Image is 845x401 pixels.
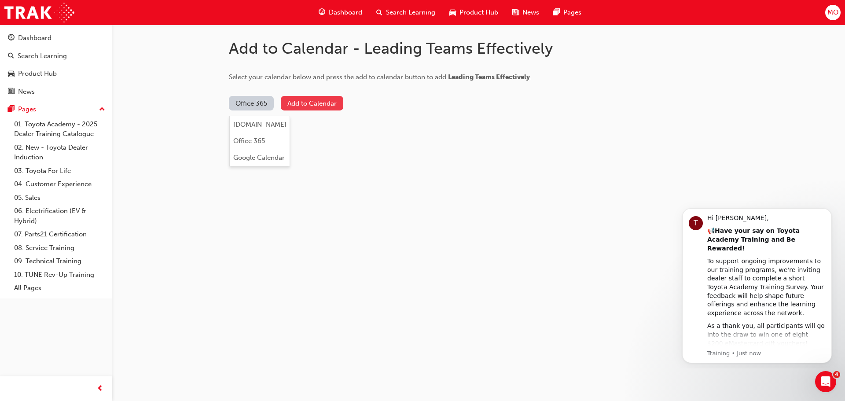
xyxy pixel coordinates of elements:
[448,73,530,81] span: Leading Teams Effectively
[11,118,109,141] a: 01. Toyota Academy - 2025 Dealer Training Catalogue
[11,177,109,191] a: 04. Customer Experience
[459,7,498,18] span: Product Hub
[563,7,581,18] span: Pages
[505,4,546,22] a: news-iconNews
[669,200,845,368] iframe: Intercom notifications message
[833,371,840,378] span: 4
[4,28,109,101] button: DashboardSearch LearningProduct HubNews
[8,106,15,114] span: pages-icon
[319,7,325,18] span: guage-icon
[11,254,109,268] a: 09. Technical Training
[99,104,105,115] span: up-icon
[230,149,290,166] button: Google Calendar
[442,4,505,22] a: car-iconProduct Hub
[233,136,265,146] div: Office 365
[522,7,539,18] span: News
[4,101,109,118] button: Pages
[229,96,274,110] button: Office 365
[11,228,109,241] a: 07. Parts21 Certification
[97,383,103,394] span: prev-icon
[233,120,287,130] div: [DOMAIN_NAME]
[4,66,109,82] a: Product Hub
[825,5,841,20] button: MO
[11,281,109,295] a: All Pages
[8,52,14,60] span: search-icon
[546,4,588,22] a: pages-iconPages
[230,133,290,150] button: Office 365
[11,141,109,164] a: 02. New - Toyota Dealer Induction
[11,191,109,205] a: 05. Sales
[4,48,109,64] a: Search Learning
[8,34,15,42] span: guage-icon
[11,268,109,282] a: 10. TUNE Rev-Up Training
[11,241,109,255] a: 08. Service Training
[229,73,532,81] span: Select your calendar below and press the add to calendar button to add .
[369,4,442,22] a: search-iconSearch Learning
[11,164,109,178] a: 03. Toyota For Life
[4,30,109,46] a: Dashboard
[18,33,51,43] div: Dashboard
[386,7,435,18] span: Search Learning
[8,88,15,96] span: news-icon
[815,371,836,392] iframe: Intercom live chat
[11,204,109,228] a: 06. Electrification (EV & Hybrid)
[376,7,382,18] span: search-icon
[281,96,343,110] button: Add to Calendar
[18,87,35,97] div: News
[4,84,109,100] a: News
[8,70,15,78] span: car-icon
[449,7,456,18] span: car-icon
[512,7,519,18] span: news-icon
[553,7,560,18] span: pages-icon
[18,104,36,114] div: Pages
[827,7,838,18] span: MO
[312,4,369,22] a: guage-iconDashboard
[230,116,290,133] button: [DOMAIN_NAME]
[229,39,581,58] h1: Add to Calendar - Leading Teams Effectively
[233,153,285,163] div: Google Calendar
[329,7,362,18] span: Dashboard
[4,3,74,22] img: Trak
[18,51,67,61] div: Search Learning
[18,69,57,79] div: Product Hub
